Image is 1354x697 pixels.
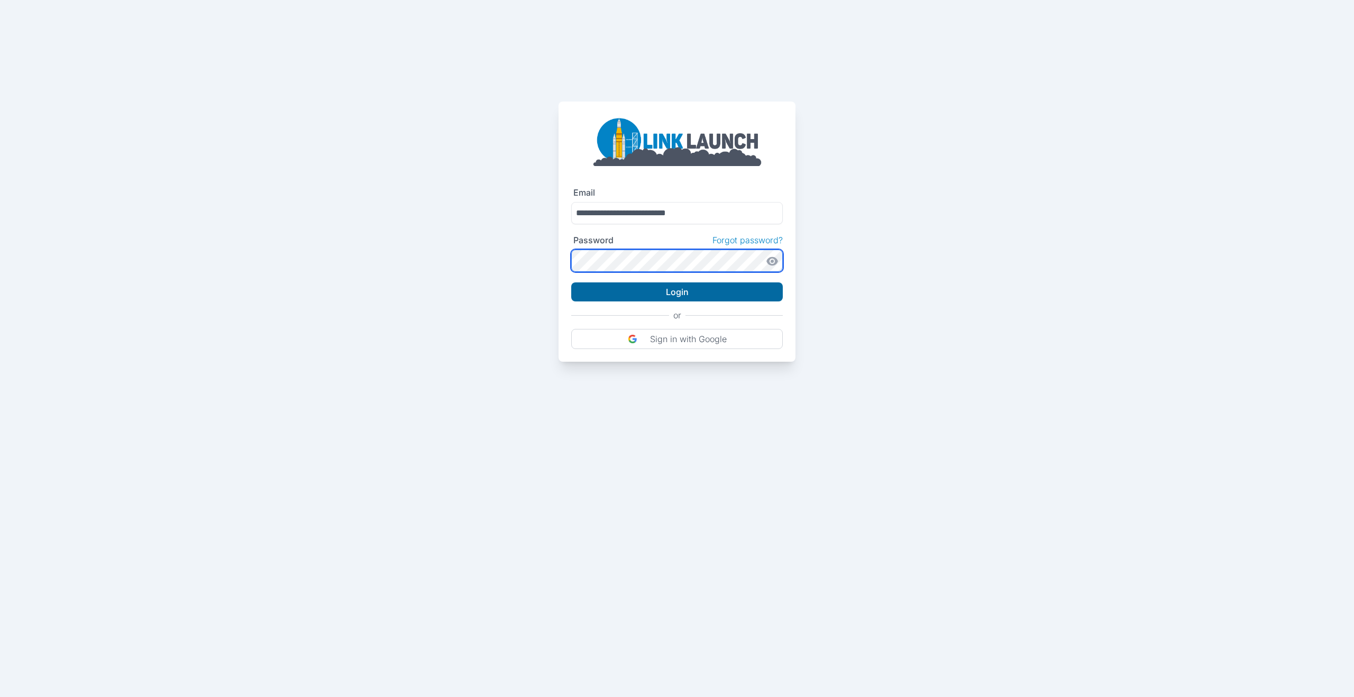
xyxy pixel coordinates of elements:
p: Sign in with Google [650,334,727,344]
img: linklaunch_big.2e5cdd30.png [592,114,762,166]
label: Email [573,187,595,198]
button: Sign in with Google [571,329,783,349]
img: DIz4rYaBO0VM93JpwbwaJtqNfEsbwZFgEL50VtgcJLBV6wK9aKtfd+cEkvuBfcC37k9h8VGR+csPdltgAAAABJRU5ErkJggg== [628,334,637,344]
a: Forgot password? [712,235,783,245]
button: Login [571,282,783,301]
label: Password [573,235,614,245]
p: or [673,310,681,320]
